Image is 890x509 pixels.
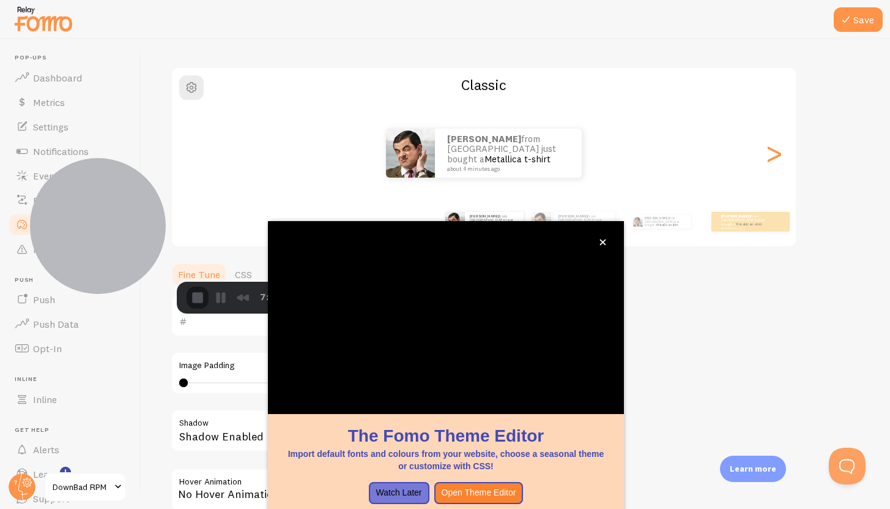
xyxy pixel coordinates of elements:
[721,227,769,229] small: about 4 minutes ago
[7,462,133,486] a: Learn
[470,214,519,229] p: from [GEOGRAPHIC_DATA] just bought a
[7,66,133,90] a: Dashboard
[15,426,133,434] span: Get Help
[632,217,642,227] img: Fomo
[7,90,133,115] a: Metrics
[829,448,866,484] iframe: Help Scout Beacon - Open
[720,456,786,482] div: Learn more
[33,393,57,405] span: Inline
[7,139,133,164] a: Notifications
[470,214,499,219] strong: [PERSON_NAME]
[53,480,111,494] span: DownBad RPM
[15,375,133,383] span: Inline
[766,109,781,197] div: Next slide
[7,188,133,213] a: Flows beta
[645,216,669,220] strong: [PERSON_NAME]
[484,153,551,165] a: Metallica t-shirt
[7,213,133,237] a: Theme
[60,467,71,478] svg: <p>Watch New Feature Tutorials!</p>
[44,472,127,502] a: DownBad RPM
[7,287,133,312] a: Push
[532,212,551,232] img: Fomo
[558,214,588,219] strong: [PERSON_NAME]
[386,129,435,178] img: Fomo
[179,360,529,371] label: Image Padding
[33,96,65,108] span: Metrics
[645,215,686,228] p: from [GEOGRAPHIC_DATA] just bought a
[33,145,89,157] span: Notifications
[7,164,133,188] a: Events
[7,115,133,139] a: Settings
[434,482,524,504] button: Open Theme Editor
[33,121,69,133] span: Settings
[596,236,609,249] button: close,
[15,276,133,284] span: Push
[15,54,133,62] span: Pop-ups
[7,237,133,262] a: Rules
[7,312,133,336] a: Push Data
[283,448,609,472] p: Import default fonts and colours from your website, choose a seasonal theme or customize with CSS!
[447,166,566,172] small: about 4 minutes ago
[721,214,770,229] p: from [GEOGRAPHIC_DATA] just bought a
[33,468,58,480] span: Learn
[33,318,79,330] span: Push Data
[558,214,610,229] p: from [GEOGRAPHIC_DATA] just bought a
[171,262,228,287] a: Fine Tune
[13,3,74,34] img: fomo-relay-logo-orange.svg
[7,336,133,361] a: Opt-In
[7,387,133,412] a: Inline
[447,134,569,172] p: from [GEOGRAPHIC_DATA] just bought a
[33,443,59,456] span: Alerts
[228,262,259,287] a: CSS
[171,409,538,454] div: Shadow Enabled
[283,424,609,448] h1: The Fomo Theme Editor
[447,133,521,145] strong: [PERSON_NAME]
[736,222,762,227] a: Metallica t-shirt
[445,212,465,232] img: Fomo
[657,223,678,227] a: Metallica t-shirt
[721,214,751,219] strong: [PERSON_NAME]
[172,75,796,94] h2: Classic
[33,342,62,355] span: Opt-In
[369,482,429,504] button: Watch Later
[33,72,82,84] span: Dashboard
[730,463,776,475] p: Learn more
[7,437,133,462] a: Alerts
